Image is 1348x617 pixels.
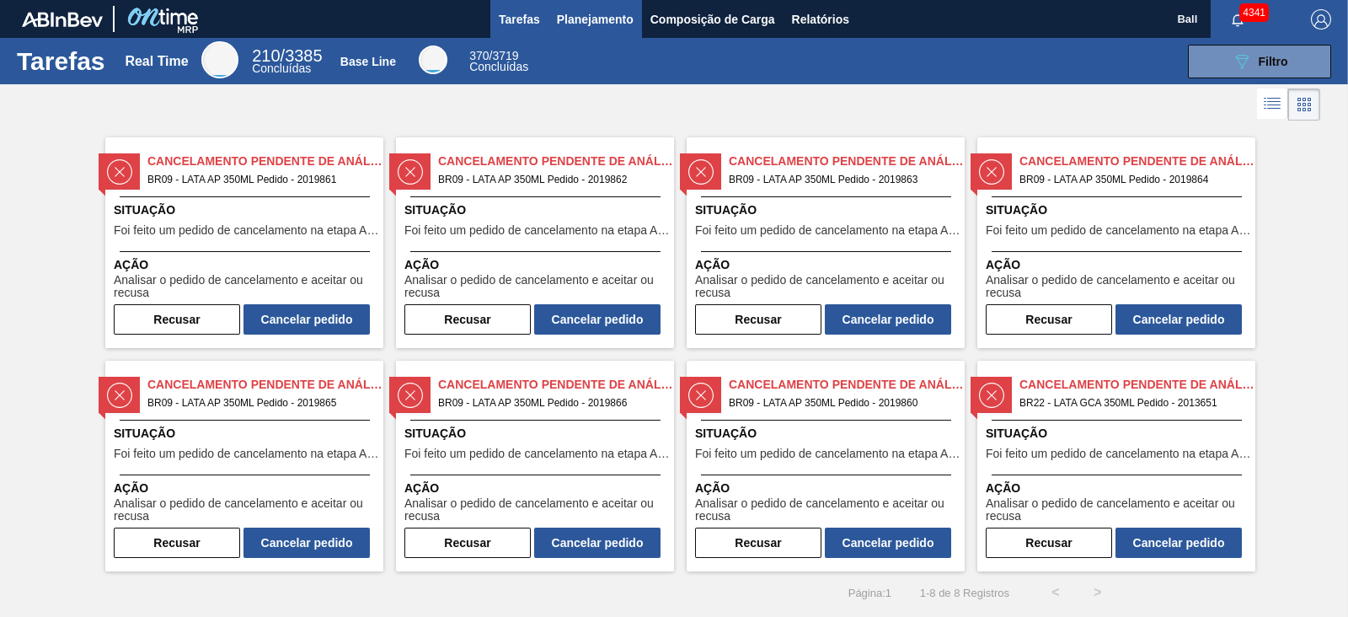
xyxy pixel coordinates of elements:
button: Cancelar pedido [825,304,951,335]
div: Visão em Cards [1288,89,1320,121]
span: Cancelamento Pendente de Análise [438,153,674,170]
span: BR22 - LATA GCA 350ML Pedido - 2013651 [1019,394,1242,412]
div: Completar tarefa: 29914018 [404,524,661,558]
span: Analisar o pedido de cancelamento e aceitar ou recusa [986,497,1251,523]
img: status [979,383,1004,408]
img: status [107,159,132,185]
span: Situação [404,201,670,219]
button: Recusar [695,304,821,335]
span: Situação [404,425,670,443]
span: Situação [986,425,1251,443]
span: Analisar o pedido de cancelamento e aceitar ou recusa [695,274,960,300]
button: Recusar [404,304,531,335]
img: status [979,159,1004,185]
span: Concluídas [252,62,311,75]
button: Recusar [114,528,240,558]
span: BR09 - LATA AP 350ML Pedido - 2019860 [729,394,951,412]
span: 1 - 8 de 8 Registros [917,587,1009,599]
button: Cancelar pedido [1115,304,1242,335]
span: Situação [114,425,379,443]
span: Analisar o pedido de cancelamento e aceitar ou recusa [114,497,379,523]
span: Filtro [1259,55,1288,68]
span: Tarefas [499,9,540,30]
span: Cancelamento Pendente de Análise [1019,153,1255,170]
div: Completar tarefa: 29914016 [986,301,1242,335]
h1: Tarefas [17,51,105,71]
div: Real Time [252,49,322,74]
button: Cancelar pedido [825,528,951,558]
span: Foi feito um pedido de cancelamento na etapa Aguardando Faturamento [986,448,1251,460]
span: Situação [114,201,379,219]
span: Cancelamento Pendente de Análise [147,376,383,394]
span: Concluídas [469,60,528,73]
button: Recusar [986,304,1112,335]
span: Foi feito um pedido de cancelamento na etapa Aguardando Faturamento [114,224,379,237]
span: Relatórios [792,9,849,30]
span: BR09 - LATA AP 350ML Pedido - 2019864 [1019,170,1242,189]
span: Analisar o pedido de cancelamento e aceitar ou recusa [695,497,960,523]
span: Ação [986,256,1251,274]
span: Ação [404,256,670,274]
button: < [1035,571,1077,614]
button: Recusar [695,528,821,558]
div: Completar tarefa: 29914017 [114,524,370,558]
button: Notificações [1211,8,1265,31]
span: Ação [114,256,379,274]
button: Filtro [1188,45,1331,78]
div: Completar tarefa: 29914013 [114,301,370,335]
button: Cancelar pedido [243,528,370,558]
span: Situação [695,425,960,443]
span: Ação [695,480,960,497]
button: Cancelar pedido [1115,528,1242,558]
img: status [398,383,423,408]
span: Planejamento [557,9,634,30]
span: Cancelamento Pendente de Análise [729,376,965,394]
button: Cancelar pedido [534,528,661,558]
span: Analisar o pedido de cancelamento e aceitar ou recusa [114,274,379,300]
span: BR09 - LATA AP 350ML Pedido - 2019863 [729,170,951,189]
span: Cancelamento Pendente de Análise [729,153,965,170]
span: Situação [695,201,960,219]
button: Cancelar pedido [534,304,661,335]
button: Recusar [404,528,531,558]
span: 370 [469,49,489,62]
button: Cancelar pedido [243,304,370,335]
button: Recusar [986,528,1112,558]
div: Completar tarefa: 29914020 [986,524,1242,558]
div: Visão em Lista [1257,89,1288,121]
div: Base Line [340,55,396,68]
img: status [688,383,714,408]
span: Cancelamento Pendente de Análise [438,376,674,394]
span: Cancelamento Pendente de Análise [147,153,383,170]
span: BR09 - LATA AP 350ML Pedido - 2019865 [147,394,370,412]
div: Completar tarefa: 29914015 [695,301,951,335]
img: TNhmsLtSVTkK8tSr43FrP2fwEKptu5GPRR3wAAAABJRU5ErkJggg== [22,12,103,27]
span: Analisar o pedido de cancelamento e aceitar ou recusa [986,274,1251,300]
img: status [688,159,714,185]
span: BR09 - LATA AP 350ML Pedido - 2019862 [438,170,661,189]
img: status [398,159,423,185]
div: Real Time [125,54,188,69]
span: Foi feito um pedido de cancelamento na etapa Aguardando Faturamento [695,448,960,460]
span: BR09 - LATA AP 350ML Pedido - 2019861 [147,170,370,189]
span: Foi feito um pedido de cancelamento na etapa Aguardando Faturamento [695,224,960,237]
img: Logout [1311,9,1331,30]
div: Completar tarefa: 29914019 [695,524,951,558]
span: 4341 [1239,3,1269,22]
span: Ação [114,480,379,497]
button: Recusar [114,304,240,335]
span: Analisar o pedido de cancelamento e aceitar ou recusa [404,497,670,523]
div: Real Time [201,41,238,78]
span: Página : 1 [848,587,891,599]
span: Ação [695,256,960,274]
img: status [107,383,132,408]
span: Composição de Carga [650,9,775,30]
span: / 3719 [469,49,518,62]
button: > [1077,571,1119,614]
span: / 3385 [252,46,322,65]
span: Ação [404,480,670,497]
span: Situação [986,201,1251,219]
div: Completar tarefa: 29914014 [404,301,661,335]
div: Base Line [469,51,528,72]
span: Foi feito um pedido de cancelamento na etapa Aguardando Faturamento [404,448,670,460]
